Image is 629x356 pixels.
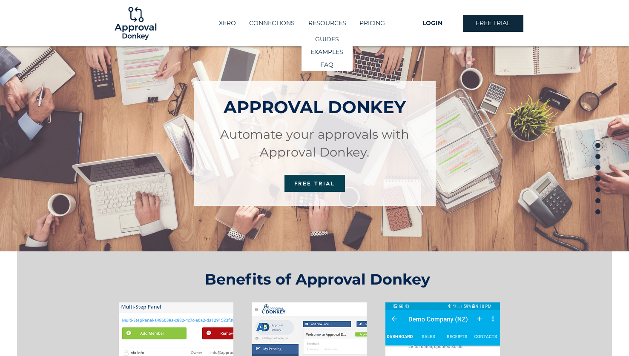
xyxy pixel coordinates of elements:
[284,175,345,192] a: FREE TRIAL
[592,140,604,216] nav: Page
[205,270,430,288] span: Benefits of Approval Donkey
[212,16,242,30] a: XERO
[224,97,406,117] span: APPROVAL DONKEY
[402,15,463,32] a: LOGIN
[201,16,402,30] nav: Site
[317,59,336,71] p: FAQ
[353,16,392,30] a: PRICING
[302,58,353,71] a: FAQ
[245,16,299,30] p: CONNECTIONS
[312,33,342,46] p: GUIDES
[242,16,302,30] a: CONNECTIONS
[422,19,442,28] span: LOGIN
[476,19,510,28] span: FREE TRIAL
[220,127,409,159] span: Automate your approvals with Approval Donkey.
[355,16,389,30] p: PRICING
[302,46,353,58] a: EXAMPLES
[463,15,523,32] a: FREE TRIAL
[304,16,350,30] p: RESOURCES
[307,46,346,58] p: EXAMPLES
[302,33,353,46] a: GUIDES
[112,0,158,46] img: Logo-01.png
[302,16,353,30] div: RESOURCES
[215,16,240,30] p: XERO
[294,180,335,187] span: FREE TRIAL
